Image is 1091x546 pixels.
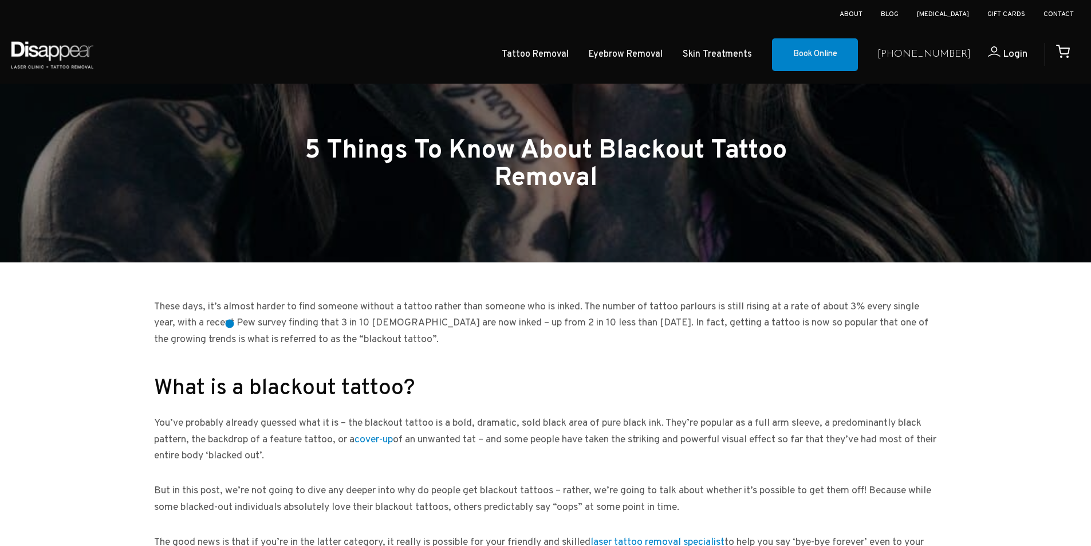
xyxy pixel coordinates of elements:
p: These days, it’s almost harder to find someone without a tattoo rather than someone who is inked.... [154,299,938,348]
a: Tattoo Removal [502,46,569,63]
a: [PHONE_NUMBER] [877,46,971,63]
a: [MEDICAL_DATA] [917,10,969,19]
a: Contact [1043,10,1074,19]
a: cover-up [355,433,393,446]
p: You’ve probably already guessed what it is – the blackout tattoo is a bold, dramatic, sold black ... [154,415,938,465]
img: Disappear - Laser Clinic and Tattoo Removal Services in Sydney, Australia [9,34,96,75]
a: About [840,10,862,19]
p: But in this post, we’re not going to dive any deeper into why do people get blackout tattoos – ra... [154,483,938,516]
a: Eyebrow Removal [589,46,663,63]
a: Blog [881,10,899,19]
h1: 5 Things To Know About Blackout Tattoo Removal [297,138,794,193]
a: Gift Cards [987,10,1025,19]
a: Login [971,46,1027,63]
span: Login [1003,48,1027,61]
h2: What is a blackout tattoo? [154,377,938,401]
a: Skin Treatments [683,46,752,63]
a: Book Online [772,38,858,72]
